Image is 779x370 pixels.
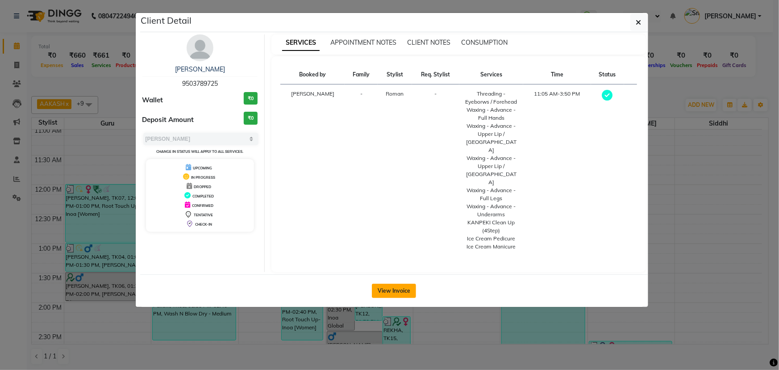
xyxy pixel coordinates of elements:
th: Booked by [280,65,345,84]
h3: ₹0 [244,92,258,105]
td: - [412,84,459,256]
span: CONFIRMED [192,203,213,208]
h3: ₹0 [244,112,258,125]
button: View Invoice [372,284,416,298]
a: [PERSON_NAME] [175,65,225,73]
span: UPCOMING [193,166,212,170]
small: Change in status will apply to all services. [156,149,243,154]
div: KANPEKI Clean Up (4Step) [465,219,518,235]
th: Time [523,65,591,84]
td: - [345,84,378,256]
span: IN PROGRESS [191,175,215,180]
td: 11:05 AM-3:50 PM [523,84,591,256]
span: COMPLETED [192,194,214,198]
span: CONSUMPTION [461,38,508,46]
div: Ice Cream Pedicure [465,235,518,243]
span: Deposit Amount [142,115,194,125]
div: Ice Cream Manicure [465,243,518,251]
span: Roman [386,90,404,97]
td: [PERSON_NAME] [280,84,345,256]
span: DROPPED [194,185,211,189]
div: Waxing - Advance - Upper Lip / [GEOGRAPHIC_DATA] [465,154,518,186]
span: TENTATIVE [194,213,213,217]
span: 9503789725 [182,80,218,88]
th: Req. Stylist [412,65,459,84]
div: Waxing - Advance - Upper Lip / [GEOGRAPHIC_DATA] [465,122,518,154]
span: Wallet [142,95,163,105]
th: Family [345,65,378,84]
th: Services [459,65,523,84]
h5: Client Detail [141,14,192,27]
span: SERVICES [282,35,320,51]
span: APPOINTMENT NOTES [330,38,396,46]
div: Threading - Eyeborws / Forehead [465,90,518,106]
div: Waxing - Advance - Full Legs [465,186,518,202]
img: avatar [187,34,213,61]
div: Waxing - Advance - Full Hands [465,106,518,122]
span: CHECK-IN [195,222,212,227]
th: Status [591,65,624,84]
div: Waxing - Advance - Underarms [465,202,518,219]
th: Stylist [378,65,412,84]
span: CLIENT NOTES [407,38,450,46]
